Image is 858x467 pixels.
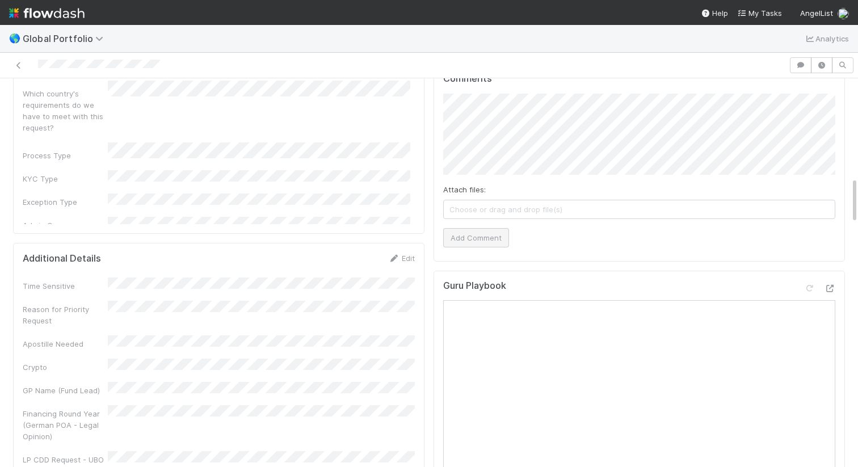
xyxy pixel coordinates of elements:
[443,184,486,195] label: Attach files:
[23,220,108,231] div: Admin Owner
[838,8,849,19] img: avatar_c584de82-e924-47af-9431-5c284c40472a.png
[9,33,20,43] span: 🌎
[443,73,835,85] h5: Comments
[23,304,108,326] div: Reason for Priority Request
[23,408,108,442] div: Financing Round Year (German POA - Legal Opinion)
[701,7,728,19] div: Help
[23,361,108,373] div: Crypto
[9,3,85,23] img: logo-inverted-e16ddd16eac7371096b0.svg
[23,385,108,396] div: GP Name (Fund Lead)
[23,150,108,161] div: Process Type
[388,254,415,263] a: Edit
[737,9,782,18] span: My Tasks
[23,253,101,264] h5: Additional Details
[23,173,108,184] div: KYC Type
[23,88,108,133] div: Which country's requirements do we have to meet with this request?
[804,32,849,45] a: Analytics
[737,7,782,19] a: My Tasks
[23,33,109,44] span: Global Portfolio
[444,200,835,218] span: Choose or drag and drop file(s)
[23,196,108,208] div: Exception Type
[23,280,108,292] div: Time Sensitive
[23,338,108,350] div: Apostille Needed
[800,9,833,18] span: AngelList
[443,228,509,247] button: Add Comment
[443,280,506,292] h5: Guru Playbook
